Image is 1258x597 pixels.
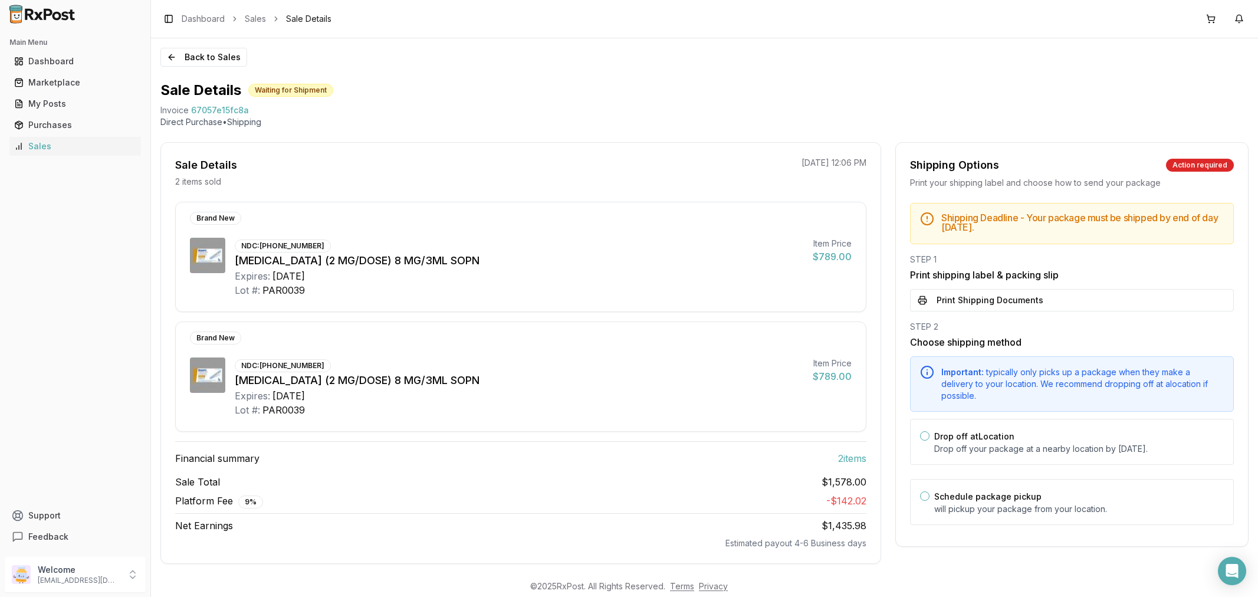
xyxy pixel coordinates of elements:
[941,367,984,377] span: Important:
[235,252,803,269] div: [MEDICAL_DATA] (2 MG/DOSE) 8 MG/3ML SOPN
[182,13,225,25] a: Dashboard
[910,335,1234,349] h3: Choose shipping method
[5,116,146,135] button: Purchases
[191,104,249,116] span: 67057e15fc8a
[5,94,146,113] button: My Posts
[802,157,866,169] p: [DATE] 12:06 PM
[826,495,866,507] span: - $142.02
[9,93,141,114] a: My Posts
[813,369,852,383] div: $789.00
[934,491,1042,501] label: Schedule package pickup
[9,72,141,93] a: Marketplace
[941,213,1224,232] h5: Shipping Deadline - Your package must be shipped by end of day [DATE] .
[813,250,852,264] div: $789.00
[813,357,852,369] div: Item Price
[235,240,331,252] div: NDC: [PHONE_NUMBER]
[910,268,1234,282] h3: Print shipping label & packing slip
[235,403,260,417] div: Lot #:
[245,13,266,25] a: Sales
[934,503,1224,515] p: will pickup your package from your location.
[262,403,305,417] div: PAR0039
[9,38,141,47] h2: Main Menu
[5,52,146,71] button: Dashboard
[235,372,803,389] div: [MEDICAL_DATA] (2 MG/DOSE) 8 MG/3ML SOPN
[910,157,999,173] div: Shipping Options
[38,564,120,576] p: Welcome
[5,73,146,92] button: Marketplace
[175,475,220,489] span: Sale Total
[941,366,1224,402] div: typically only picks up a package when they make a delivery to your location. We recommend droppi...
[262,283,305,297] div: PAR0039
[160,104,189,116] div: Invoice
[822,475,866,489] span: $1,578.00
[934,431,1014,441] label: Drop off at Location
[38,576,120,585] p: [EMAIL_ADDRESS][DOMAIN_NAME]
[175,494,263,509] span: Platform Fee
[9,136,141,157] a: Sales
[12,565,31,584] img: User avatar
[175,157,237,173] div: Sale Details
[5,526,146,547] button: Feedback
[813,238,852,250] div: Item Price
[190,238,225,273] img: Ozempic (2 MG/DOSE) 8 MG/3ML SOPN
[5,5,80,24] img: RxPost Logo
[175,451,260,465] span: Financial summary
[272,269,305,283] div: [DATE]
[14,98,136,110] div: My Posts
[248,84,333,97] div: Waiting for Shipment
[190,212,241,225] div: Brand New
[9,114,141,136] a: Purchases
[235,389,270,403] div: Expires:
[5,505,146,526] button: Support
[910,289,1234,311] button: Print Shipping Documents
[910,177,1234,189] div: Print your shipping label and choose how to send your package
[175,176,221,188] p: 2 items sold
[910,254,1234,265] div: STEP 1
[14,55,136,67] div: Dashboard
[1166,159,1234,172] div: Action required
[235,359,331,372] div: NDC: [PHONE_NUMBER]
[9,51,141,72] a: Dashboard
[160,116,1249,128] p: Direct Purchase • Shipping
[934,443,1224,455] p: Drop off your package at a nearby location by [DATE] .
[182,13,331,25] nav: breadcrumb
[14,140,136,152] div: Sales
[699,581,728,591] a: Privacy
[5,137,146,156] button: Sales
[14,119,136,131] div: Purchases
[235,269,270,283] div: Expires:
[175,537,866,549] div: Estimated payout 4-6 Business days
[160,48,247,67] button: Back to Sales
[14,77,136,88] div: Marketplace
[822,520,866,532] span: $1,435.98
[238,496,263,509] div: 9 %
[838,451,866,465] span: 2 item s
[160,81,241,100] h1: Sale Details
[190,332,241,345] div: Brand New
[670,581,694,591] a: Terms
[1218,557,1246,585] div: Open Intercom Messenger
[28,531,68,543] span: Feedback
[175,519,233,533] span: Net Earnings
[272,389,305,403] div: [DATE]
[286,13,331,25] span: Sale Details
[910,321,1234,333] div: STEP 2
[235,283,260,297] div: Lot #:
[190,357,225,393] img: Ozempic (2 MG/DOSE) 8 MG/3ML SOPN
